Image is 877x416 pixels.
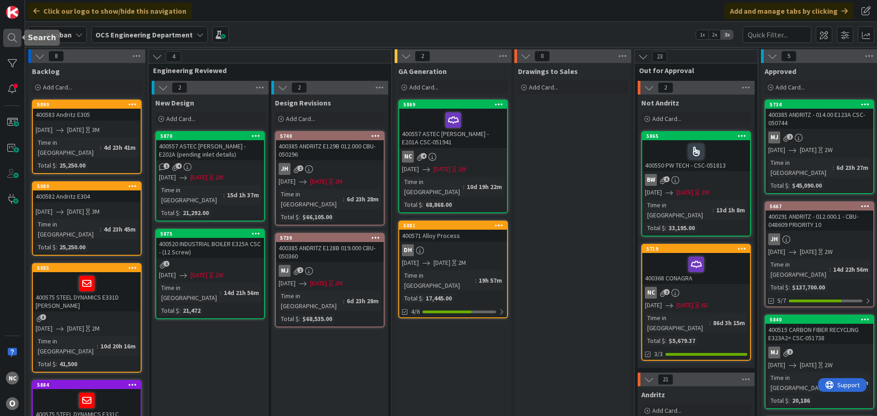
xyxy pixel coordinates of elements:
span: Support [19,1,42,12]
div: Total $ [645,223,665,233]
div: 400515 CARBON FIBER RECYCLING E323A2= CSC-051738 [766,324,873,344]
a: 5870400557 ASTEC [PERSON_NAME] - E202A (pending inlet details)[DATE][DATE]2WTime in [GEOGRAPHIC_D... [155,131,265,221]
span: Design Revisions [275,98,331,107]
span: [DATE] [433,164,450,174]
span: : [56,160,57,170]
div: Time in [GEOGRAPHIC_DATA] [645,313,709,333]
div: 5667400291 ANDRITZ - 012.000.1 - CBU-048609 PRIORITY 10 [766,202,873,231]
div: 2W [824,247,833,257]
span: [DATE] [768,247,785,257]
div: Time in [GEOGRAPHIC_DATA] [36,137,100,158]
span: : [422,200,423,210]
span: 4 [421,153,427,159]
a: 5889400582 Andritz E304[DATE][DATE]3MTime in [GEOGRAPHIC_DATA]:4d 23h 45mTotal $:25,250.00 [32,181,142,256]
div: 5719400368 CONAGRA [642,245,750,284]
span: Add Card... [43,83,72,91]
span: : [833,163,834,173]
div: 10d 20h 16m [98,341,138,351]
span: GA Generation [398,67,447,76]
div: 3M [92,207,100,216]
div: 5739 [276,234,384,242]
div: 400291 ANDRITZ - 012.000.1 - CBU-048609 PRIORITY 10 [766,211,873,231]
div: 5870 [156,132,264,140]
span: : [343,296,344,306]
div: 5890400583 Andritz E305 [33,100,141,121]
div: Add and manage tabs by clicking [724,3,853,19]
div: 400582 Andritz E304 [33,190,141,202]
span: 2 [415,51,430,62]
span: [DATE] [310,279,327,288]
a: 5890400583 Andritz E305[DATE][DATE]3MTime in [GEOGRAPHIC_DATA]:4d 23h 41mTotal $:25,250.00 [32,100,142,174]
div: BW [645,174,657,186]
div: 5739 [280,235,384,241]
span: [DATE] [768,145,785,155]
span: [DATE] [800,360,817,370]
div: JH [276,163,384,175]
div: 5740400385 ANDRITZ E129B 012.000 CBU- 050296 [276,132,384,160]
div: 5881 [399,221,507,230]
span: : [713,205,714,215]
div: NC [6,372,19,384]
div: 68,868.00 [423,200,454,210]
span: 2 [658,82,673,93]
span: [DATE] [36,207,53,216]
div: 15d 1h 37m [225,190,261,200]
div: 5739400385 ANDRITZ E128B 019.000 CBU- 050360 [276,234,384,262]
div: NC [402,151,414,163]
span: Add Card... [776,83,805,91]
div: NC [399,151,507,163]
span: Andritz [641,390,665,399]
div: Time in [GEOGRAPHIC_DATA] [768,158,833,178]
span: New Design [155,98,194,107]
span: Drawings to Sales [518,67,578,76]
div: Time in [GEOGRAPHIC_DATA] [279,291,343,311]
div: 400385 ANDRITZ E128B 019.000 CBU- 050360 [276,242,384,262]
span: [DATE] [159,270,176,280]
span: 1x [696,30,708,39]
span: Add Card... [166,115,195,123]
span: 1 [164,163,169,169]
div: 21,292.00 [180,208,211,218]
span: : [788,180,790,190]
div: 400550 PW TECH - CSC-051813 [642,140,750,171]
span: 4 [176,163,182,169]
div: Time in [GEOGRAPHIC_DATA] [768,373,836,393]
span: Out for Approval [639,66,746,75]
span: : [56,359,57,369]
span: Engineering Reviewed [153,66,380,75]
div: NC [645,287,657,299]
span: [DATE] [433,258,450,268]
span: : [223,190,225,200]
span: [DATE] [67,125,84,135]
span: Kanban [47,29,72,40]
span: 2 [297,267,303,273]
div: 19h 57m [476,275,504,285]
span: 3/3 [654,349,663,359]
div: DH [402,244,414,256]
span: : [829,264,831,274]
img: Visit kanbanzone.com [6,6,19,19]
div: 400557 ASTEC [PERSON_NAME] - E201A CSC-051941 [399,109,507,148]
span: : [299,212,300,222]
a: 5739400385 ANDRITZ E128B 019.000 CBU- 050360MJ[DATE][DATE]2MTime in [GEOGRAPHIC_DATA]:6d 23h 28mT... [275,233,385,327]
div: $45,090.00 [790,180,824,190]
div: 5734 [766,100,873,109]
div: 5885 [37,265,141,271]
a: 5840400515 CARBON FIBER RECYCLING E323A2= CSC-051738MJ[DATE][DATE]2WTime in [GEOGRAPHIC_DATA]:1d ... [765,315,874,409]
div: 400385 ANDRITZ - 014.00 E123A CSC-050744 [766,109,873,129]
div: 400583 Andritz E305 [33,109,141,121]
a: 5667400291 ANDRITZ - 012.000.1 - CBU-048609 PRIORITY 10JH[DATE][DATE]2WTime in [GEOGRAPHIC_DATA]:... [765,201,874,307]
div: Total $ [402,200,422,210]
span: : [665,223,666,233]
span: : [100,224,101,234]
span: [DATE] [190,173,207,182]
div: 400575 STEEL DYNAMICS E331D [PERSON_NAME] [33,272,141,311]
span: [DATE] [800,145,817,155]
div: 2W [701,188,709,197]
a: 5719400368 CONAGRANC[DATE][DATE]6DTime in [GEOGRAPHIC_DATA]:86d 3h 15mTotal $:$5,679.373/3 [641,244,751,361]
div: 5885 [33,264,141,272]
span: [DATE] [279,177,296,186]
div: Total $ [768,180,788,190]
div: 21,472 [180,305,203,316]
div: 5667 [766,202,873,211]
